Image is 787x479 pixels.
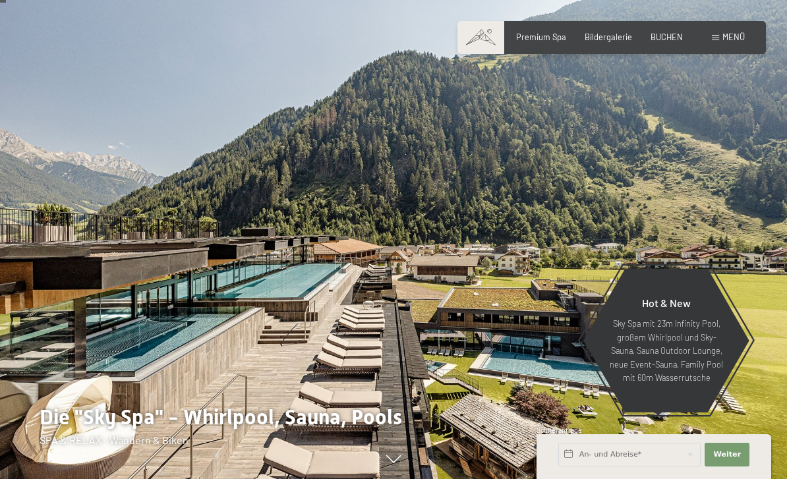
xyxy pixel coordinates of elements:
span: Hot & New [642,296,691,309]
a: Bildergalerie [585,32,632,42]
p: Sky Spa mit 23m Infinity Pool, großem Whirlpool und Sky-Sauna, Sauna Outdoor Lounge, neue Event-S... [609,317,724,384]
span: Schnellanfrage [537,426,582,434]
span: Menü [722,32,745,42]
a: BUCHEN [651,32,683,42]
span: Weiter [713,449,741,460]
a: Hot & New Sky Spa mit 23m Infinity Pool, großem Whirlpool und Sky-Sauna, Sauna Outdoor Lounge, ne... [583,268,750,413]
button: Weiter [705,443,749,466]
a: Premium Spa [516,32,566,42]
